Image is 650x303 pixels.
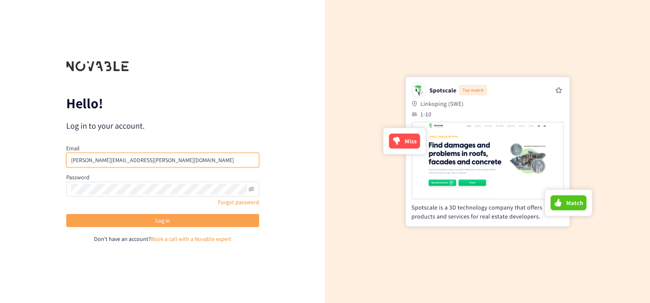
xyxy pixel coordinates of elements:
[66,214,259,227] button: Log in
[151,235,231,243] a: Book a call with a Novable expert
[609,264,650,303] iframe: Chat Widget
[66,97,259,110] p: Hello!
[94,235,151,243] span: Don't have an account?
[66,145,80,152] label: Email
[155,216,170,225] span: Log in
[66,174,90,181] label: Password
[218,198,259,206] a: Forgot password
[66,120,259,131] p: Log in to your account.
[249,186,254,192] span: eye-invisible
